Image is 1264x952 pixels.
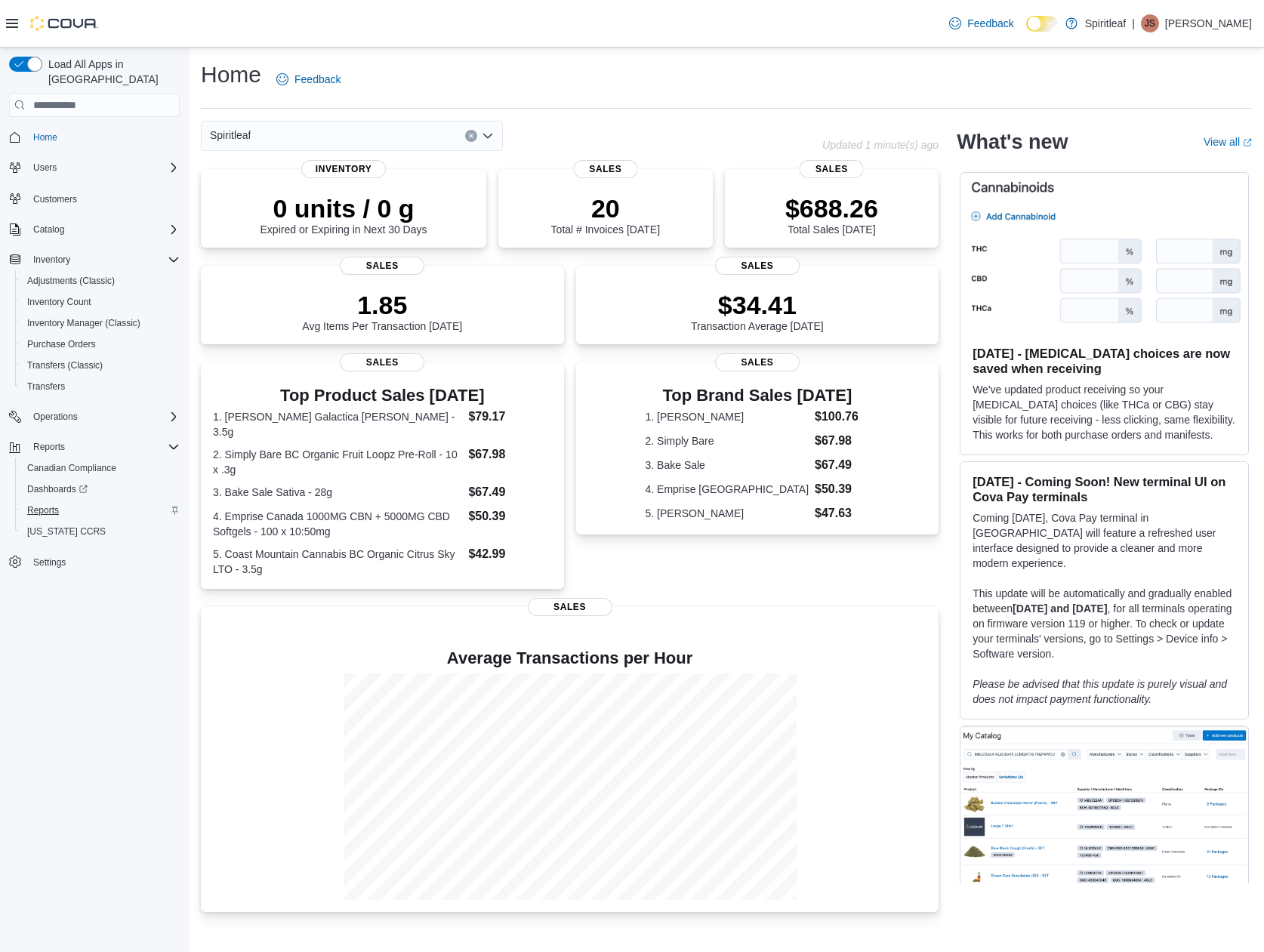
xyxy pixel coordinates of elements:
dd: $79.17 [468,408,551,426]
h3: [DATE] - [MEDICAL_DATA] choices are now saved when receiving [973,346,1236,376]
span: Dashboards [27,483,88,495]
a: Feedback [943,8,1019,39]
button: Inventory Manager (Classic) [15,313,186,334]
h3: Top Product Sales [DATE] [213,387,552,405]
button: Customers [3,187,186,209]
button: Open list of options [482,130,494,142]
dt: 4. Emprise [GEOGRAPHIC_DATA] [646,482,809,497]
span: Sales [340,257,424,275]
button: Reports [27,438,71,456]
span: Purchase Orders [27,338,96,350]
dd: $42.99 [468,545,551,563]
p: 20 [551,193,660,223]
span: Canadian Compliance [27,462,116,474]
dd: $50.39 [815,480,869,498]
dt: 2. Simply Bare [646,433,809,448]
div: Transaction Average [DATE] [691,290,824,332]
button: Catalog [3,219,186,240]
p: $688.26 [785,193,878,223]
dt: 3. Bake Sale Sativa - 28g [213,485,462,500]
h4: Average Transactions per Hour [213,649,926,667]
span: Feedback [967,16,1013,31]
svg: External link [1243,138,1252,147]
span: Inventory Manager (Classic) [21,314,180,332]
a: Home [27,128,63,146]
button: Inventory [3,249,186,270]
button: Reports [3,436,186,458]
a: Inventory Count [21,293,97,311]
button: Reports [15,500,186,521]
div: Jackie S [1141,14,1159,32]
button: Inventory [27,251,76,269]
span: Adjustments (Classic) [21,272,180,290]
a: Canadian Compliance [21,459,122,477]
span: Reports [21,501,180,519]
a: [US_STATE] CCRS [21,522,112,541]
h1: Home [201,60,261,90]
span: Canadian Compliance [21,459,180,477]
a: Feedback [270,64,347,94]
span: Dashboards [21,480,180,498]
div: Total Sales [DATE] [785,193,878,236]
button: [US_STATE] CCRS [15,521,186,542]
p: This update will be automatically and gradually enabled between , for all terminals operating on ... [973,586,1236,661]
dt: 1. [PERSON_NAME] [646,409,809,424]
button: Operations [27,408,84,426]
p: $34.41 [691,290,824,320]
dt: 4. Emprise Canada 1000MG CBN + 5000MG CBD Softgels - 100 x 10:50mg [213,509,462,539]
span: Reports [27,438,180,456]
p: Coming [DATE], Cova Pay terminal in [GEOGRAPHIC_DATA] will feature a refreshed user interface des... [973,510,1236,571]
span: Inventory [27,251,180,269]
span: Transfers [21,377,180,396]
span: Inventory Count [21,293,180,311]
span: Transfers (Classic) [21,356,180,374]
span: Sales [573,160,637,178]
span: Sales [340,353,424,371]
dd: $67.49 [468,483,551,501]
span: Washington CCRS [21,522,180,541]
span: Sales [715,353,800,371]
span: Inventory [33,254,70,266]
span: Inventory Manager (Classic) [27,317,140,329]
dt: 2. Simply Bare BC Organic Fruit Loopz Pre-Roll - 10 x .3g [213,447,462,477]
dt: 5. [PERSON_NAME] [646,506,809,521]
a: Dashboards [21,480,94,498]
span: Home [27,128,180,146]
button: Users [27,159,63,177]
p: 0 units / 0 g [261,193,427,223]
nav: Complex example [9,120,180,612]
p: | [1132,14,1135,32]
button: Inventory Count [15,291,186,313]
span: Reports [33,441,65,453]
img: Cova [30,16,98,31]
button: Transfers [15,376,186,397]
a: Transfers [21,377,71,396]
button: Operations [3,406,186,427]
dd: $67.98 [468,445,551,464]
span: Spiritleaf [210,126,251,144]
h2: What's new [957,130,1068,154]
span: Sales [528,598,612,616]
button: Canadian Compliance [15,458,186,479]
p: Updated 1 minute(s) ago [822,139,939,151]
p: 1.85 [302,290,462,320]
span: Catalog [27,220,180,239]
button: Clear input [465,130,477,142]
span: Customers [27,189,180,208]
span: Sales [800,160,864,178]
span: [US_STATE] CCRS [27,525,106,538]
dt: 5. Coast Mountain Cannabis BC Organic Citrus Sky LTO - 3.5g [213,547,462,577]
dd: $50.39 [468,507,551,525]
span: Inventory Count [27,296,91,308]
span: Inventory [301,160,386,178]
button: Catalog [27,220,70,239]
p: We've updated product receiving so your [MEDICAL_DATA] choices (like THCa or CBG) stay visible fo... [973,382,1236,442]
span: JS [1145,14,1155,32]
span: Feedback [294,72,341,87]
span: Transfers (Classic) [27,359,103,371]
p: Spiritleaf [1085,14,1126,32]
strong: [DATE] and [DATE] [1013,602,1107,615]
a: Reports [21,501,65,519]
a: Dashboards [15,479,186,500]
